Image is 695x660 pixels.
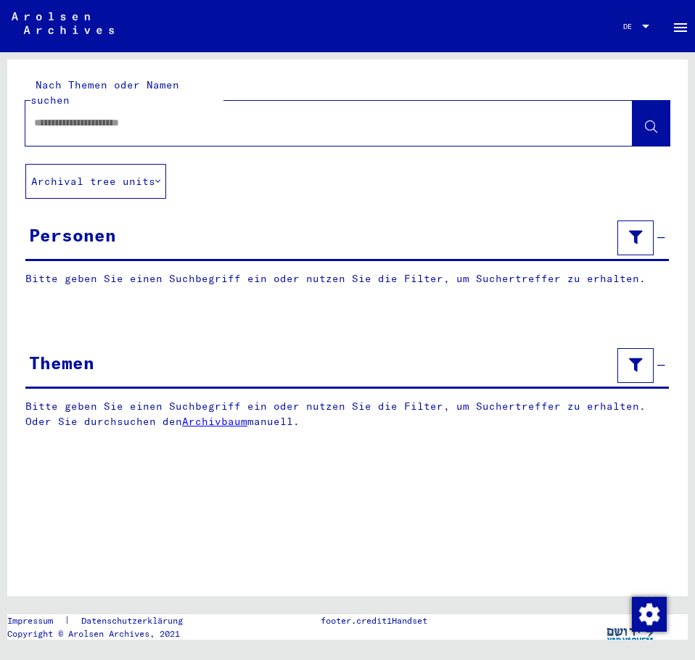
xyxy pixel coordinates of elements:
[666,12,695,41] button: Toggle sidenav
[30,78,179,107] mat-label: Nach Themen oder Namen suchen
[604,614,658,651] img: yv_logo.png
[672,19,689,36] mat-icon: Side nav toggle icon
[631,596,666,631] div: Zustimmung ändern
[7,614,200,627] div: |
[29,350,94,376] div: Themen
[25,271,669,286] p: Bitte geben Sie einen Suchbegriff ein oder nutzen Sie die Filter, um Suchertreffer zu erhalten.
[7,614,65,627] a: Impressum
[25,399,670,429] p: Bitte geben Sie einen Suchbegriff ein oder nutzen Sie die Filter, um Suchertreffer zu erhalten. O...
[25,164,166,199] button: Archival tree units
[7,627,200,640] p: Copyright © Arolsen Archives, 2021
[632,597,667,632] img: Zustimmung ändern
[12,12,114,34] img: Arolsen_neg.svg
[321,614,427,627] p: footer.credit1Handset
[623,22,639,30] span: DE
[70,614,200,627] a: Datenschutzerklärung
[29,222,116,248] div: Personen
[182,415,247,428] a: Archivbaum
